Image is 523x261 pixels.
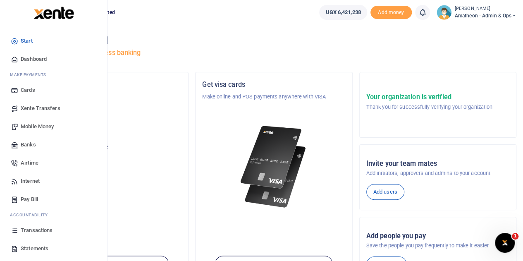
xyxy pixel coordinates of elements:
p: Add initiators, approvers and admins to your account [366,169,509,177]
h5: Organization [38,81,181,89]
h5: Welcome to better business banking [31,49,516,57]
iframe: Intercom live chat [495,233,515,253]
a: profile-user [PERSON_NAME] Amatheon - Admin & Ops [437,5,516,20]
span: Banks [21,141,36,149]
li: Ac [7,208,100,221]
h5: Invite your team mates [366,160,509,168]
h5: Account [38,113,181,121]
a: Add users [366,184,404,200]
span: Cards [21,86,35,94]
a: Xente Transfers [7,99,100,117]
span: Statements [21,244,48,253]
span: Internet [21,177,40,185]
p: Asili Farms Masindi Limited [38,93,181,101]
span: Airtime [21,159,38,167]
a: Transactions [7,221,100,239]
a: Mobile Money [7,117,100,136]
h4: Hello [PERSON_NAME] [31,36,516,45]
span: Transactions [21,226,53,235]
span: UGX 6,421,238 [325,8,361,17]
span: Pay Bill [21,195,38,204]
li: M [7,68,100,81]
a: Cards [7,81,100,99]
p: Save the people you pay frequently to make it easier [366,242,509,250]
a: Start [7,32,100,50]
a: logo-small logo-large logo-large [33,9,74,15]
a: Internet [7,172,100,190]
a: Statements [7,239,100,258]
span: ake Payments [14,72,46,78]
img: logo-large [34,7,74,19]
small: [PERSON_NAME] [455,5,516,12]
span: countability [16,212,48,218]
p: Thank you for successfully verifying your organization [366,103,492,111]
a: UGX 6,421,238 [319,5,367,20]
h5: UGX 6,421,238 [38,153,181,162]
span: Start [21,37,33,45]
img: xente-_physical_cards.png [238,121,310,213]
li: Wallet ballance [316,5,370,20]
h5: Add people you pay [366,232,509,240]
span: Amatheon - Admin & Ops [455,12,516,19]
p: Make online and POS payments anywhere with VISA [202,93,345,101]
a: Dashboard [7,50,100,68]
h5: Get visa cards [202,81,345,89]
span: Add money [370,6,412,19]
a: Add money [370,9,412,15]
a: Banks [7,136,100,154]
span: Mobile Money [21,122,54,131]
span: Xente Transfers [21,104,60,113]
a: Pay Bill [7,190,100,208]
a: Airtime [7,154,100,172]
span: Dashboard [21,55,47,63]
h5: Your organization is verified [366,93,492,101]
p: Your current account balance [38,143,181,151]
p: Amatheon - Admin & Ops [38,125,181,133]
span: 1 [512,233,518,239]
img: profile-user [437,5,451,20]
li: Toup your wallet [370,6,412,19]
